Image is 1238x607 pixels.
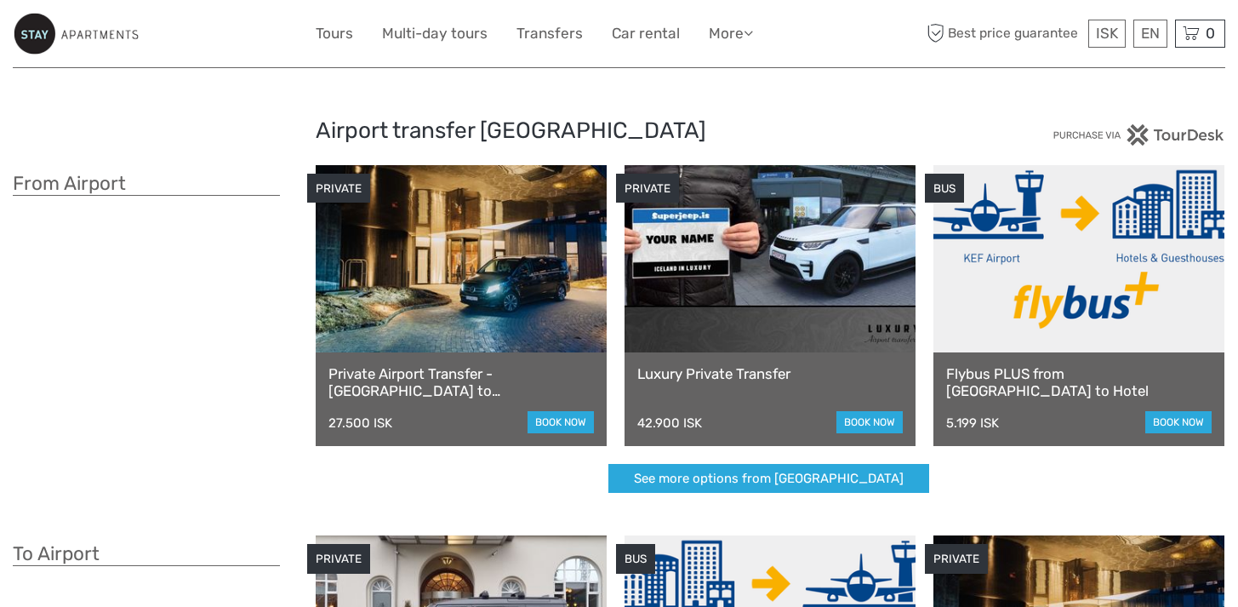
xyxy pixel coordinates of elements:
div: PRIVATE [307,544,370,574]
a: book now [836,411,903,433]
a: Luxury Private Transfer [637,365,903,382]
a: book now [1145,411,1212,433]
h2: Airport transfer [GEOGRAPHIC_DATA] [316,117,922,145]
h3: From Airport [13,172,280,196]
img: PurchaseViaTourDesk.png [1053,124,1225,146]
a: Private Airport Transfer - [GEOGRAPHIC_DATA] to [GEOGRAPHIC_DATA] [328,365,594,400]
div: 42.900 ISK [637,415,702,431]
a: Flybus PLUS from [GEOGRAPHIC_DATA] to Hotel [946,365,1212,400]
div: PRIVATE [925,544,988,574]
a: See more options from [GEOGRAPHIC_DATA] [608,464,929,494]
a: Multi-day tours [382,21,488,46]
a: Transfers [516,21,583,46]
div: PRIVATE [616,174,679,203]
span: 0 [1203,25,1218,42]
img: 800-9c0884f7-accb-45f0-bb87-38317b02daef_logo_small.jpg [13,13,139,54]
div: 5.199 ISK [946,415,999,431]
a: book now [528,411,594,433]
h3: To Airport [13,542,280,566]
span: Best price guarantee [922,20,1084,48]
a: Car rental [612,21,680,46]
div: BUS [616,544,655,574]
div: BUS [925,174,964,203]
div: 27.500 ISK [328,415,392,431]
a: More [709,21,753,46]
div: EN [1133,20,1167,48]
a: Tours [316,21,353,46]
span: ISK [1096,25,1118,42]
div: PRIVATE [307,174,370,203]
